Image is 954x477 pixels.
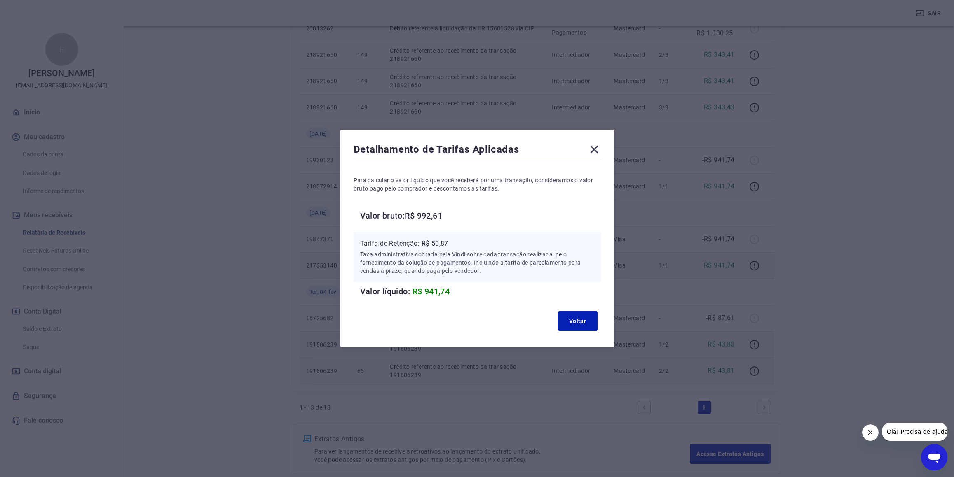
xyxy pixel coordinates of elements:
h6: Valor líquido: [360,285,601,298]
span: R$ 941,74 [413,286,450,296]
div: Detalhamento de Tarifas Aplicadas [354,143,601,159]
iframe: Botão para abrir a janela de mensagens [921,444,947,470]
iframe: Fechar mensagem [862,424,879,441]
p: Para calcular o valor líquido que você receberá por uma transação, consideramos o valor bruto pag... [354,176,601,193]
p: Tarifa de Retenção: -R$ 50,87 [360,239,594,249]
iframe: Mensagem da empresa [882,423,947,441]
p: Taxa administrativa cobrada pela Vindi sobre cada transação realizada, pelo fornecimento da soluç... [360,250,594,275]
button: Voltar [558,311,598,331]
span: Olá! Precisa de ajuda? [5,6,69,12]
h6: Valor bruto: R$ 992,61 [360,209,601,222]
